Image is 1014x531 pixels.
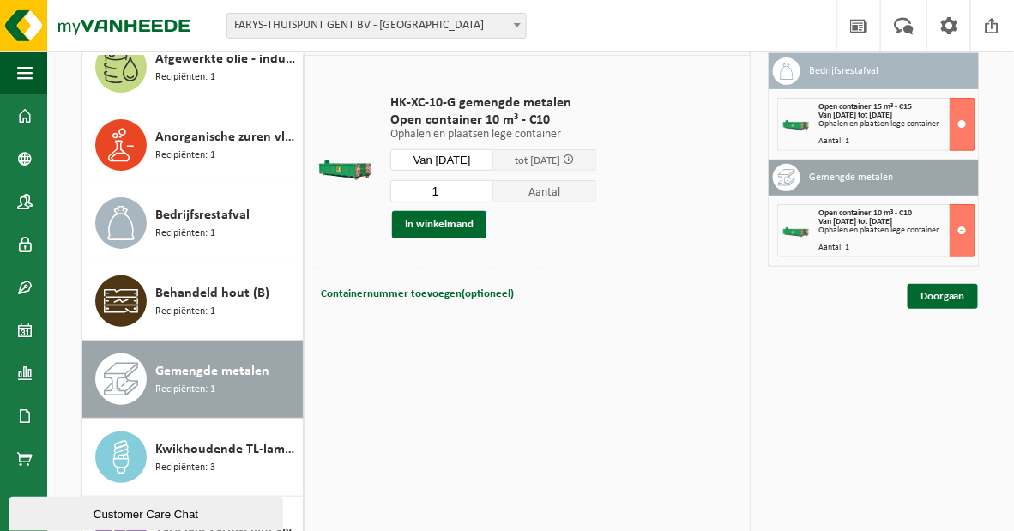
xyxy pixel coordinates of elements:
[155,361,269,382] span: Gemengde metalen
[82,341,304,419] button: Gemengde metalen Recipiënten: 1
[155,283,269,304] span: Behandeld hout (B)
[155,69,215,86] span: Recipiënten: 1
[392,211,486,238] button: In winkelmand
[82,262,304,341] button: Behandeld hout (B) Recipiënten: 1
[82,106,304,184] button: Anorganische zuren vloeibaar in kleinverpakking Recipiënten: 1
[226,13,527,39] span: FARYS-THUISPUNT GENT BV - MARIAKERKE
[818,137,975,146] div: Aantal: 1
[515,155,560,166] span: tot [DATE]
[82,419,304,497] button: Kwikhoudende TL-lampen Recipiënten: 3
[818,244,975,252] div: Aantal: 1
[818,208,912,218] span: Open container 10 m³ - C10
[319,282,516,306] button: Containernummer toevoegen(optioneel)
[321,288,514,299] span: Containernummer toevoegen(optioneel)
[809,164,893,191] h3: Gemengde metalen
[390,94,596,112] span: HK-XC-10-G gemengde metalen
[818,217,892,226] strong: Van [DATE] tot [DATE]
[82,184,304,262] button: Bedrijfsrestafval Recipiënten: 1
[493,180,596,202] span: Aantal
[155,226,215,242] span: Recipiënten: 1
[818,102,912,112] span: Open container 15 m³ - C15
[155,49,299,69] span: Afgewerkte olie - industrie in 200lt
[809,57,878,85] h3: Bedrijfsrestafval
[155,127,299,148] span: Anorganische zuren vloeibaar in kleinverpakking
[908,284,978,309] a: Doorgaan
[155,382,215,398] span: Recipiënten: 1
[227,14,526,38] span: FARYS-THUISPUNT GENT BV - MARIAKERKE
[155,205,250,226] span: Bedrijfsrestafval
[390,129,596,141] p: Ophalen en plaatsen lege container
[155,439,299,460] span: Kwikhoudende TL-lampen
[818,226,975,235] div: Ophalen en plaatsen lege container
[818,111,892,120] strong: Van [DATE] tot [DATE]
[818,120,975,129] div: Ophalen en plaatsen lege container
[390,149,493,171] input: Selecteer datum
[9,493,287,531] iframe: chat widget
[155,148,215,164] span: Recipiënten: 1
[390,112,596,129] span: Open container 10 m³ - C10
[155,460,215,476] span: Recipiënten: 3
[155,304,215,320] span: Recipiënten: 1
[82,28,304,106] button: Afgewerkte olie - industrie in 200lt Recipiënten: 1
